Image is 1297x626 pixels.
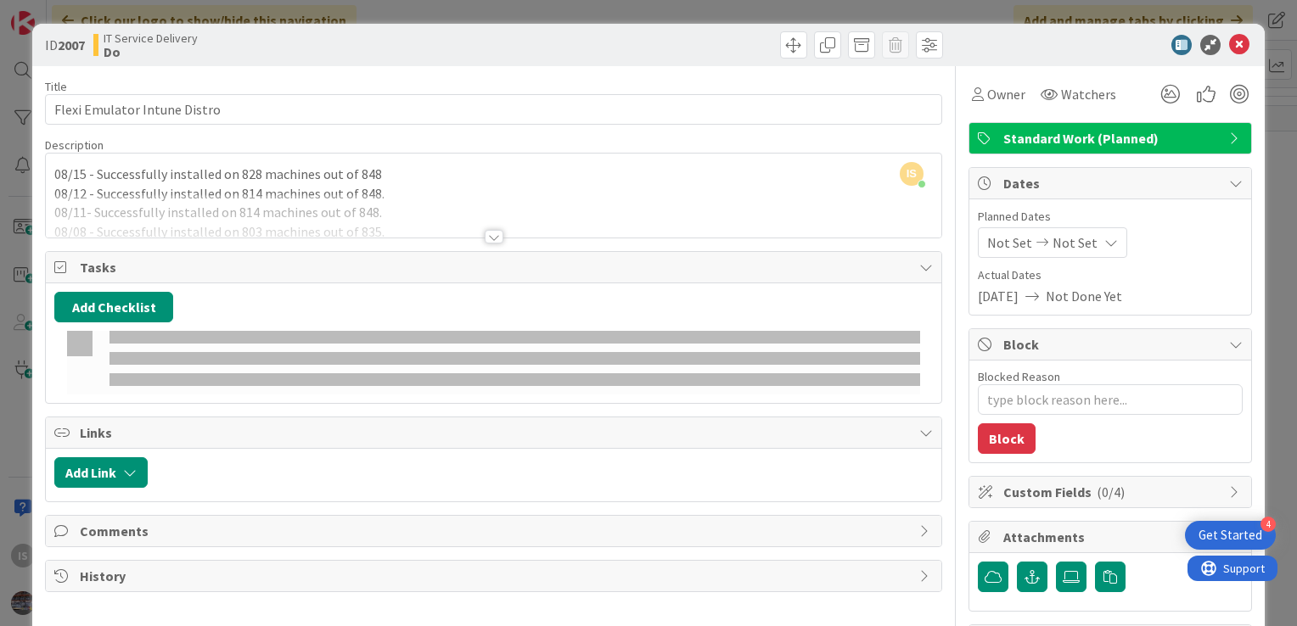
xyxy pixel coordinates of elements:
[1261,517,1276,532] div: 4
[987,232,1032,253] span: Not Set
[1053,232,1098,253] span: Not Set
[80,257,911,277] span: Tasks
[45,79,67,94] label: Title
[80,422,911,443] span: Links
[1003,527,1221,547] span: Attachments
[978,369,1060,384] label: Blocked Reason
[58,36,85,53] b: 2007
[1046,286,1122,306] span: Not Done Yet
[1061,84,1116,104] span: Watchers
[987,84,1025,104] span: Owner
[45,94,942,125] input: type card name here...
[54,457,148,488] button: Add Link
[45,35,85,55] span: ID
[54,165,933,184] p: 08/15 - Successfully installed on 828 machines out of 848
[80,566,911,586] span: History
[900,162,924,186] span: IS
[978,286,1019,306] span: [DATE]
[54,184,933,204] p: 08/12 - Successfully installed on 814 machines out of 848.
[45,137,104,153] span: Description
[104,31,198,45] span: IT Service Delivery
[54,292,173,322] button: Add Checklist
[1003,334,1221,355] span: Block
[978,266,1243,284] span: Actual Dates
[80,521,911,541] span: Comments
[1003,482,1221,502] span: Custom Fields
[978,208,1243,226] span: Planned Dates
[1185,521,1276,550] div: Open Get Started checklist, remaining modules: 4
[978,423,1036,454] button: Block
[1003,173,1221,193] span: Dates
[1097,483,1125,500] span: ( 0/4 )
[1199,527,1262,544] div: Get Started
[1003,128,1221,148] span: Standard Work (Planned)
[36,3,77,23] span: Support
[104,45,198,59] b: Do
